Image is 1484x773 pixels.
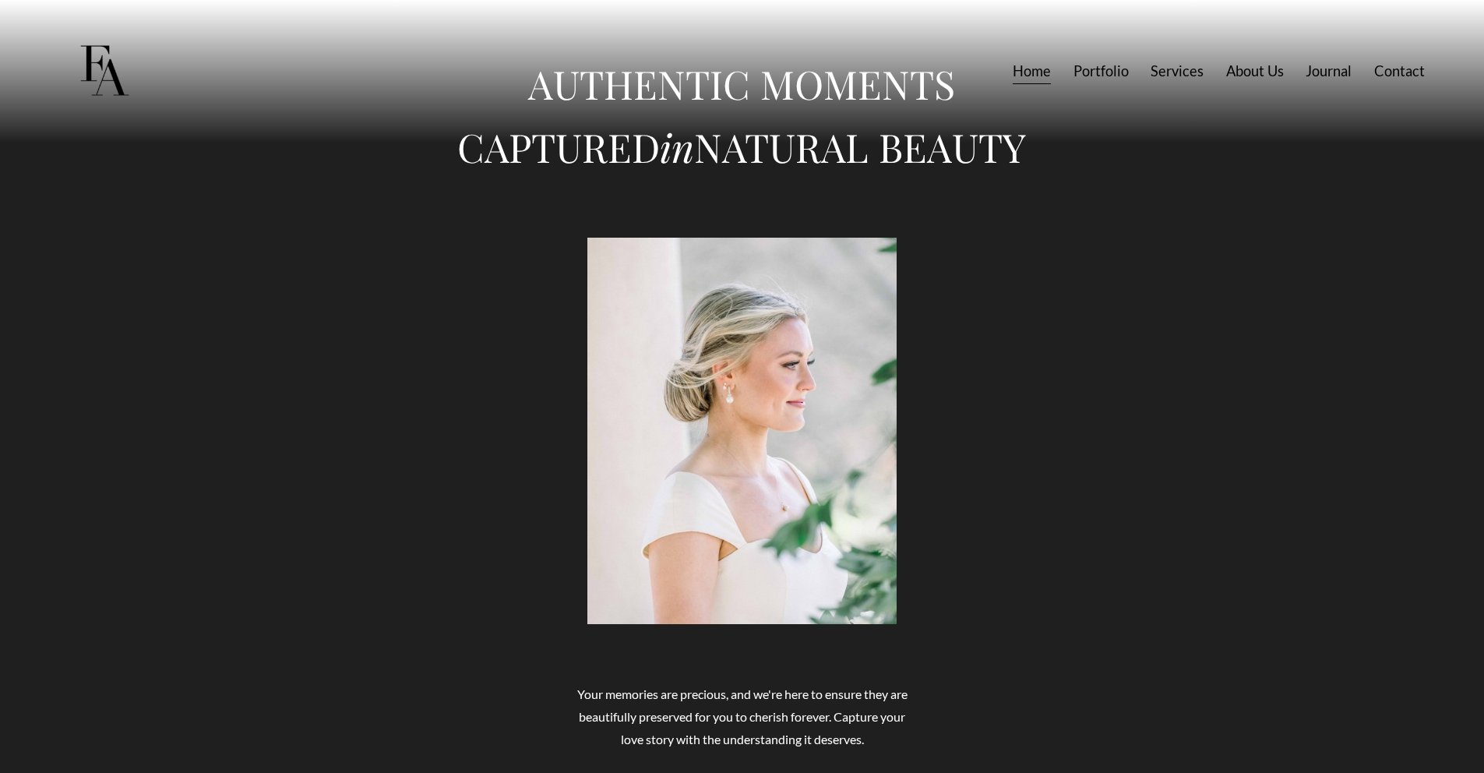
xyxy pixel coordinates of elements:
[1013,57,1051,86] a: Home
[575,683,910,750] p: Your memories are precious, and we're here to ensure they are beautifully preserved for you to ch...
[1151,57,1204,86] a: Services
[59,26,149,116] img: Frost Artistry
[1374,57,1425,86] a: Contact
[276,238,1209,624] img: A bride looking into the distance taken by Virginia wedding photographers by Frost Artistry.
[660,121,694,173] em: in
[1073,57,1129,86] a: Portfolio
[1306,57,1352,86] a: Journal
[1226,57,1284,86] a: About Us
[457,58,1026,172] span: AUTHENTIC MOMENTS CAPTURED NATURAL BEAUTY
